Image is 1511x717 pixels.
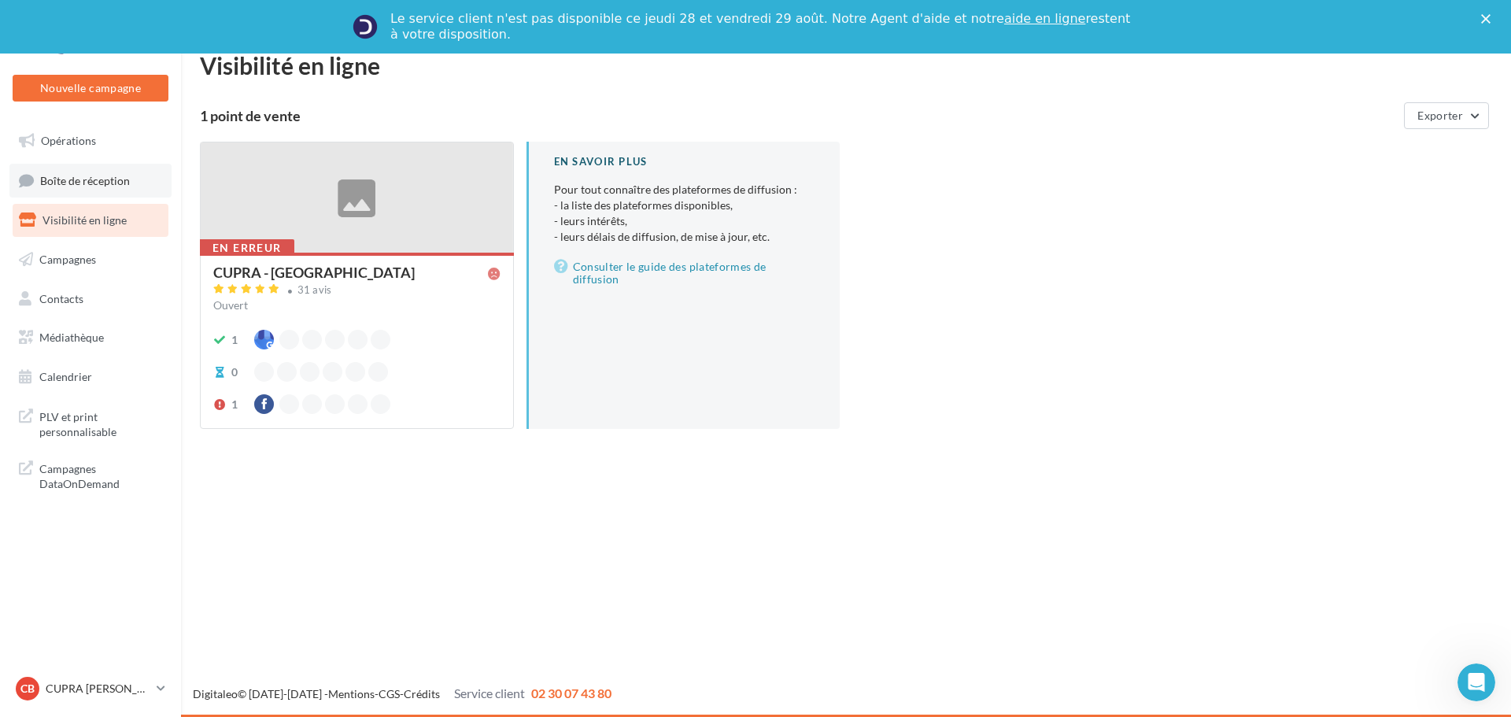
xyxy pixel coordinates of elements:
span: Campagnes DataOnDemand [39,458,162,492]
li: - leurs délais de diffusion, de mise à jour, etc. [554,229,815,245]
span: PLV et print personnalisable [39,406,162,440]
div: En savoir plus [554,154,815,169]
div: CUPRA - [GEOGRAPHIC_DATA] [213,265,415,279]
a: Mentions [328,687,375,700]
a: Digitaleo [193,687,238,700]
div: 31 avis [297,285,332,295]
a: aide en ligne [1004,11,1085,26]
span: Visibilité en ligne [42,213,127,227]
span: Calendrier [39,370,92,383]
div: En erreur [200,239,294,257]
a: CB CUPRA [PERSON_NAME] [13,674,168,704]
span: Service client [454,686,525,700]
button: Nouvelle campagne [13,75,168,102]
a: Consulter le guide des plateformes de diffusion [554,257,815,289]
a: CGS [379,687,400,700]
li: - la liste des plateformes disponibles, [554,198,815,213]
img: Profile image for Service-Client [353,14,378,39]
div: Le service client n'est pas disponible ce jeudi 28 et vendredi 29 août. Notre Agent d'aide et not... [390,11,1133,43]
p: Pour tout connaître des plateformes de diffusion : [554,182,815,245]
div: 1 [231,332,238,348]
a: Campagnes DataOnDemand [9,452,172,498]
a: Boîte de réception [9,164,172,198]
div: 0 [231,364,238,380]
span: 02 30 07 43 80 [531,686,611,700]
a: Opérations [9,124,172,157]
a: Contacts [9,283,172,316]
span: CB [20,681,35,697]
div: Fermer [1481,14,1497,24]
span: Exporter [1417,109,1463,122]
li: - leurs intérêts, [554,213,815,229]
div: 1 point de vente [200,109,1398,123]
span: Médiathèque [39,331,104,344]
span: Opérations [41,134,96,147]
span: Contacts [39,291,83,305]
a: Visibilité en ligne [9,204,172,237]
span: © [DATE]-[DATE] - - - [193,687,611,700]
span: Campagnes [39,253,96,266]
div: Visibilité en ligne [200,54,1492,77]
button: Exporter [1404,102,1489,129]
span: Boîte de réception [40,173,130,187]
iframe: Intercom live chat [1457,663,1495,701]
a: Crédits [404,687,440,700]
a: Médiathèque [9,321,172,354]
a: 31 avis [213,282,501,301]
p: CUPRA [PERSON_NAME] [46,681,150,697]
a: Calendrier [9,360,172,394]
a: PLV et print personnalisable [9,400,172,446]
span: Ouvert [213,298,248,312]
div: 1 [231,397,238,412]
a: Campagnes [9,243,172,276]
